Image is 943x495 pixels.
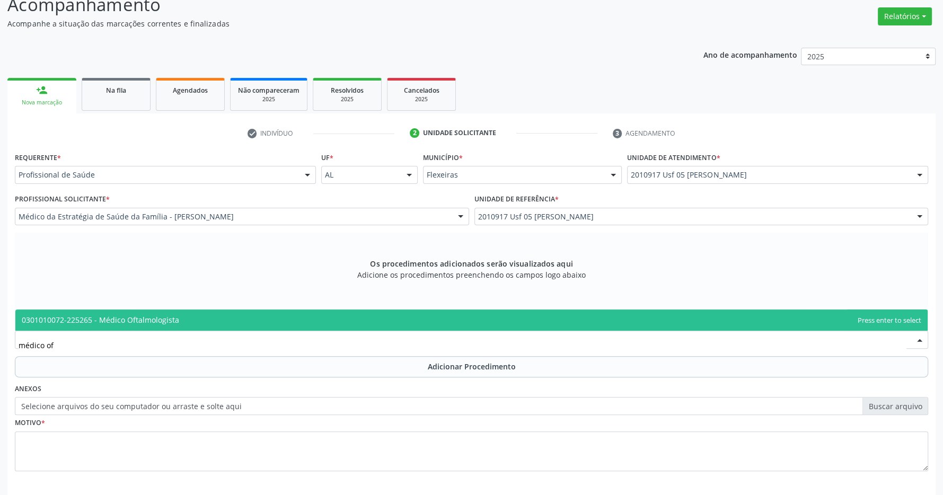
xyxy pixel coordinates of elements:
div: 2025 [238,95,299,103]
span: Na fila [106,86,126,95]
div: 2025 [321,95,374,103]
label: Anexos [15,381,41,397]
div: 2 [410,128,419,138]
label: Profissional Solicitante [15,191,110,208]
span: Flexeiras [427,170,600,180]
span: AL [325,170,396,180]
p: Ano de acompanhamento [703,48,797,61]
span: Agendados [173,86,208,95]
span: 0301010072-225265 - Médico Oftalmologista [22,315,179,325]
button: Relatórios [878,7,932,25]
span: 2010917 Usf 05 [PERSON_NAME] [631,170,906,180]
span: Os procedimentos adicionados serão visualizados aqui [370,258,572,269]
span: Médico da Estratégia de Saúde da Família - [PERSON_NAME] [19,211,447,222]
div: Nova marcação [15,99,69,107]
span: Adicione os procedimentos preenchendo os campos logo abaixo [357,269,586,280]
label: Requerente [15,149,61,166]
input: Buscar por procedimento [19,334,906,356]
span: Adicionar Procedimento [428,361,516,372]
label: Unidade de referência [474,191,559,208]
button: Adicionar Procedimento [15,356,928,377]
span: Resolvidos [331,86,364,95]
span: Profissional de Saúde [19,170,294,180]
label: UF [321,149,333,166]
div: Unidade solicitante [423,128,496,138]
label: Município [423,149,463,166]
span: Cancelados [404,86,439,95]
span: 2010917 Usf 05 [PERSON_NAME] [478,211,907,222]
div: person_add [36,84,48,96]
div: 2025 [395,95,448,103]
label: Unidade de atendimento [627,149,720,166]
span: Não compareceram [238,86,299,95]
label: Motivo [15,415,45,431]
p: Acompanhe a situação das marcações correntes e finalizadas [7,18,657,29]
